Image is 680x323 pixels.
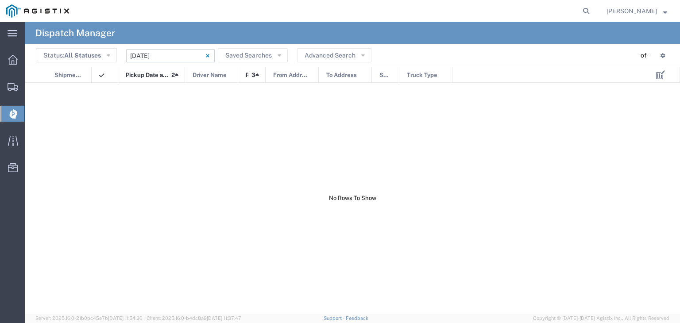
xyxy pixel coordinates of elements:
[193,67,227,83] span: Driver Name
[126,67,168,83] span: Pickup Date and Time
[638,51,653,60] div: - of -
[147,315,241,321] span: Client: 2025.16.0-b4dc8a9
[297,48,371,62] button: Advanced Search
[35,315,143,321] span: Server: 2025.16.0-21b0bc45e7b
[326,67,357,83] span: To Address
[346,315,368,321] a: Feedback
[36,48,117,62] button: Status:All Statuses
[379,67,390,83] span: Status
[35,22,115,44] h4: Dispatch Manager
[533,315,669,322] span: Copyright © [DATE]-[DATE] Agistix Inc., All Rights Reserved
[273,67,309,83] span: From Address
[407,67,437,83] span: Truck Type
[606,6,668,16] button: [PERSON_NAME]
[251,67,255,83] span: 3
[324,315,346,321] a: Support
[207,315,241,321] span: [DATE] 11:37:47
[54,67,82,83] span: Shipment No.
[108,315,143,321] span: [DATE] 11:54:36
[171,67,175,83] span: 2
[607,6,657,16] span: Lorretta Ayala
[218,48,288,62] button: Saved Searches
[64,52,101,59] span: All Statuses
[246,67,248,83] span: Reference
[6,4,69,18] img: logo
